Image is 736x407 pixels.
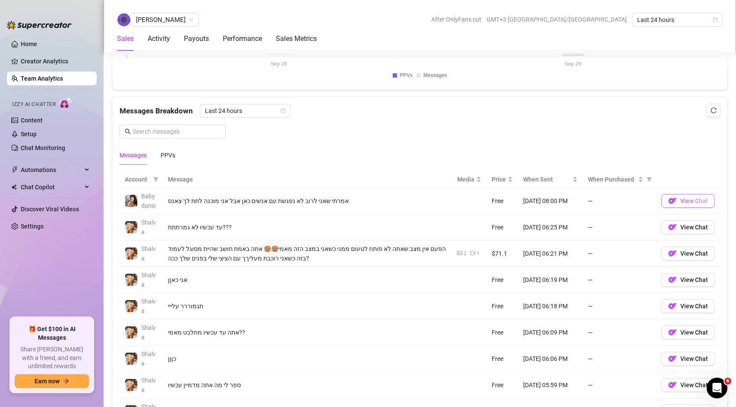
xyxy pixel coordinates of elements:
input: Search messages [133,127,221,136]
div: ספר לי מה אתה מדמיין עכשיו [168,380,447,390]
a: Creator Analytics [21,54,90,68]
img: Shalva [125,221,137,233]
span: Shalva [141,351,156,367]
div: Sales Metrics [276,34,317,44]
div: אתה עד עכשיו מתלבט מאמי?? [168,328,447,337]
span: arrow-right [63,378,69,384]
img: Shalva [125,274,137,286]
div: Payouts [184,34,209,44]
a: OFView Chat [661,357,715,364]
button: OFView Chat [661,299,715,313]
div: PPVs [161,150,175,160]
a: OFView Chat [661,279,715,285]
span: Automations [21,163,82,177]
a: OFView Chat [661,226,715,233]
span: Shalva [141,245,156,262]
span: When Sent [523,175,571,184]
div: הפעם אין מצב שאתה לא פותח לטעום ממני כשאני במצב הזה מאמי🥵🥵 אתה באמת חושב שהיית מסוגל לעמוד בזה כש... [168,244,447,263]
span: View Chat [680,303,708,310]
span: View Chat [680,224,708,231]
span: View Chat [680,276,708,283]
td: [DATE] 06:21 PM [518,241,583,267]
a: OFView Chat [661,252,715,259]
span: Babydanix [141,193,156,209]
button: OFView Chat [661,194,715,208]
th: When Purchased [583,171,656,188]
td: [DATE] 06:09 PM [518,319,583,346]
td: Free [486,267,518,293]
th: Message [163,171,452,188]
img: Chat Copilot [11,184,17,190]
td: — [583,346,656,372]
span: Media [457,175,474,184]
button: OFView Chat [661,378,715,392]
span: Account [125,175,150,184]
img: Ran Zlatkin [117,13,130,26]
span: filter [153,177,158,182]
span: After OnlyFans cut [431,13,481,26]
span: filter [647,177,652,182]
button: OFView Chat [661,273,715,287]
span: 🎁 Get $100 in AI Messages [15,325,89,342]
span: View Chat [680,250,708,257]
span: filter [645,173,654,186]
button: OFView Chat [661,220,715,234]
span: video-camera [470,250,475,256]
div: אמרתי שאני לרוב לא נפגשת עם אנשים כאן אבל אני מוכנה לתת לך צאנס [168,196,447,206]
td: Free [486,214,518,241]
span: calendar [281,108,286,113]
td: Free [486,293,518,319]
span: 6 [724,378,731,385]
span: Chat Copilot [21,180,82,194]
a: Setup [21,131,37,138]
span: Shalva [141,219,156,235]
button: OFView Chat [661,352,715,366]
img: OF [668,276,677,284]
span: Ran Zlatkin [136,13,193,26]
span: Shalva [141,377,156,393]
td: [DATE] 05:59 PM [518,372,583,398]
div: כןןן [168,354,447,363]
a: OFView Chat [661,384,715,391]
img: OF [668,328,677,337]
a: Chat Monitoring [21,144,65,151]
span: View Chat [680,355,708,362]
iframe: Intercom live chat [707,378,727,398]
button: OFView Chat [661,326,715,339]
img: OF [668,249,677,258]
div: תגמוררר עלייי [168,301,447,311]
td: [DATE] 06:18 PM [518,293,583,319]
td: [DATE] 06:06 PM [518,346,583,372]
img: OF [668,223,677,232]
td: — [583,293,656,319]
div: Performance [223,34,262,44]
span: reload [711,107,717,113]
a: OFView Chat [661,305,715,312]
span: Price [492,175,506,184]
span: View Chat [680,197,708,204]
a: Settings [21,223,44,230]
td: [DATE] 06:25 PM [518,214,583,241]
span: picture [457,250,462,256]
span: Izzy AI Chatter [12,100,56,109]
td: [DATE] 06:19 PM [518,267,583,293]
td: — [583,372,656,398]
a: Team Analytics [21,75,63,82]
div: Messages [120,150,147,160]
div: אני כאןן [168,275,447,285]
img: OF [668,381,677,389]
div: Messages Breakdown [120,104,720,118]
td: [DATE] 08:00 PM [518,188,583,214]
td: — [583,319,656,346]
span: View Chat [680,329,708,336]
button: OFView Chat [661,247,715,260]
span: Shalva [141,298,156,314]
span: filter [152,173,160,186]
span: Shalva [141,324,156,341]
td: $71.1 [486,241,518,267]
img: Shalva [125,247,137,260]
span: GMT+3 [GEOGRAPHIC_DATA]/[GEOGRAPHIC_DATA] [486,13,627,26]
img: OF [668,302,677,310]
div: עד עכשיו לא גמרתתת??? [168,222,447,232]
span: When Purchased [588,175,636,184]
